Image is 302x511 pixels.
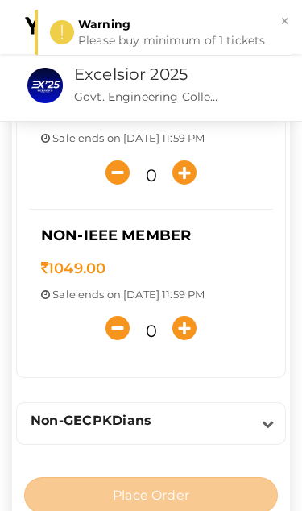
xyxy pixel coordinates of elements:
[74,89,225,105] p: Govt. Engineering College Sreekrishnapuram, [GEOGRAPHIC_DATA], Mannampatta, Sreekrishnapuram, [GE...
[52,131,76,144] span: Sale
[279,12,290,31] button: ×
[41,226,191,244] span: Non-IEEE Member
[78,16,286,32] div: Warning
[41,260,105,277] span: 1049.00
[52,288,76,301] span: Sale
[113,488,189,503] span: Place Order
[78,32,286,48] div: Please buy minimum of 1 tickets
[25,422,277,438] a: Non-GECPKDians
[41,287,261,302] p: ends on [DATE] 11:59 PM
[31,413,151,428] span: Non-GECPKDians
[74,64,188,84] a: Excelsior 2025
[27,68,63,103] img: IIZWXVCU_small.png
[41,131,261,146] p: ends on [DATE] 11:59 PM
